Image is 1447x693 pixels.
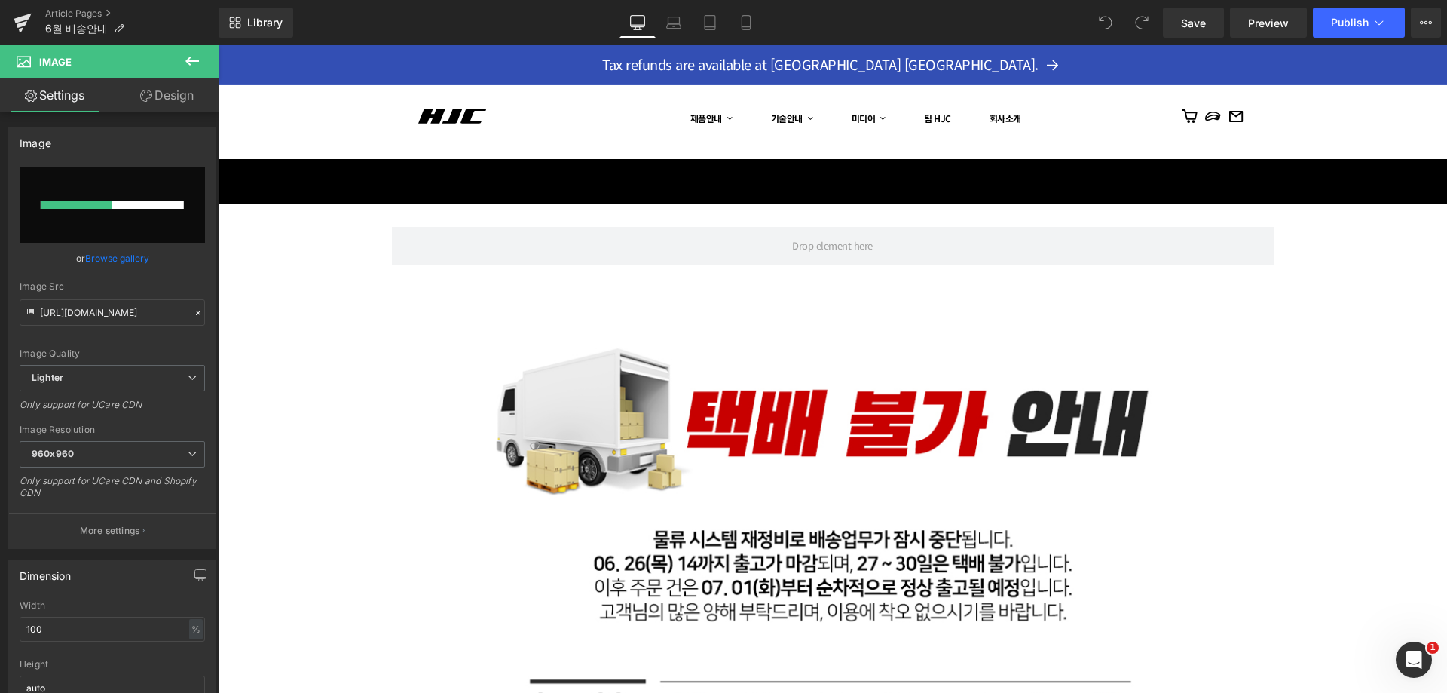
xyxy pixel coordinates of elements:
[1313,8,1405,38] button: Publish
[85,245,149,271] a: Browse gallery
[473,67,504,79] span: 제품안내
[189,619,203,639] div: %
[39,56,72,68] span: Image
[20,561,72,582] div: Dimension
[634,67,658,79] span: 미디어
[706,67,733,79] span: 팀 HJC
[20,281,205,292] div: Image Src
[20,128,51,149] div: Image
[656,8,692,38] a: Laptop
[45,23,108,35] span: 6월 배송안내
[754,60,813,86] a: 회사소개
[1331,17,1369,29] span: Publish
[616,60,678,86] summary: 미디어
[536,60,605,86] summary: 기술안내
[32,372,63,383] b: Lighter
[20,475,205,509] div: Only support for UCare CDN and Shopify CDN
[1248,15,1289,31] span: Preview
[1411,8,1441,38] button: More
[1091,8,1121,38] button: Undo
[21,11,1208,29] p: Tax refunds are available at [GEOGRAPHIC_DATA] [GEOGRAPHIC_DATA].
[692,8,728,38] a: Tablet
[553,67,585,79] span: 기술안내
[247,16,283,29] span: Library
[1181,15,1206,31] span: Save
[9,513,216,548] button: More settings
[20,299,205,326] input: Link
[772,67,803,79] span: 회사소개
[219,8,293,38] a: New Library
[20,600,205,611] div: Width
[20,399,205,421] div: Only support for UCare CDN
[80,524,140,538] p: More settings
[20,425,205,435] div: Image Resolution
[1396,642,1432,678] iframe: Intercom live chat
[1427,642,1439,654] span: 1
[32,448,74,459] b: 960x960
[1230,8,1307,38] a: Preview
[455,60,525,86] summary: 제품안내
[619,8,656,38] a: Desktop
[20,250,205,266] div: or
[1127,8,1157,38] button: Redo
[20,659,205,670] div: Height
[20,617,205,642] input: auto
[45,8,219,20] a: Article Pages
[20,348,205,359] div: Image Quality
[728,8,764,38] a: Mobile
[112,78,222,112] a: Design
[689,60,743,86] a: 팀 HJC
